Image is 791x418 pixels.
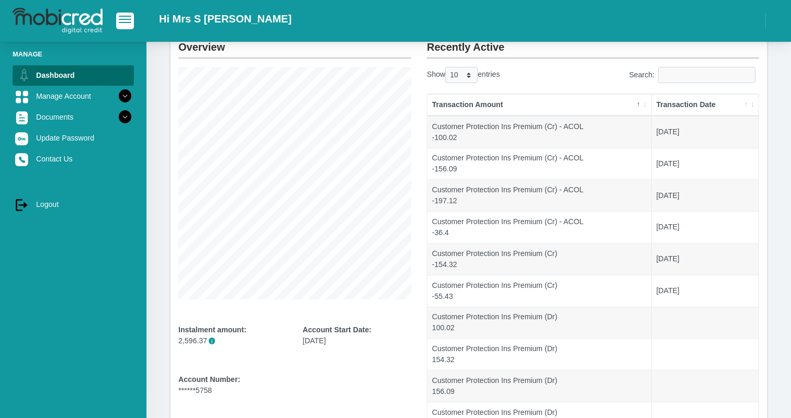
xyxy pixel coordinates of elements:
[427,370,652,402] td: Customer Protection Ins Premium (Dr) 156.09
[652,148,759,180] td: [DATE]
[427,32,759,53] h2: Recently Active
[652,243,759,275] td: [DATE]
[652,179,759,211] td: [DATE]
[178,375,240,384] b: Account Number:
[427,179,652,211] td: Customer Protection Ins Premium (Cr) - ACOL -197.12
[303,326,371,334] b: Account Start Date:
[427,148,652,180] td: Customer Protection Ins Premium (Cr) - ACOL -156.09
[427,67,500,83] label: Show entries
[13,49,134,59] li: Manage
[629,67,759,83] label: Search:
[13,107,134,127] a: Documents
[445,67,478,83] select: Showentries
[13,65,134,85] a: Dashboard
[13,128,134,148] a: Update Password
[427,94,652,116] th: Transaction Amount: activate to sort column descending
[303,324,412,346] div: [DATE]
[178,32,411,53] h2: Overview
[652,211,759,243] td: [DATE]
[427,275,652,307] td: Customer Protection Ins Premium (Cr) -55.43
[209,338,216,344] span: i
[13,194,134,214] a: Logout
[13,86,134,106] a: Manage Account
[159,13,291,25] h2: Hi Mrs S [PERSON_NAME]
[427,243,652,275] td: Customer Protection Ins Premium (Cr) -154.32
[178,335,287,346] p: 2,596.37
[178,326,246,334] b: Instalment amount:
[427,338,652,370] td: Customer Protection Ins Premium (Dr) 154.32
[658,67,755,83] input: Search:
[652,116,759,148] td: [DATE]
[427,307,652,339] td: Customer Protection Ins Premium (Dr) 100.02
[13,149,134,169] a: Contact Us
[427,116,652,148] td: Customer Protection Ins Premium (Cr) - ACOL -100.02
[652,275,759,307] td: [DATE]
[13,8,103,34] img: logo-mobicred.svg
[652,94,759,116] th: Transaction Date: activate to sort column ascending
[427,211,652,243] td: Customer Protection Ins Premium (Cr) - ACOL -36.4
